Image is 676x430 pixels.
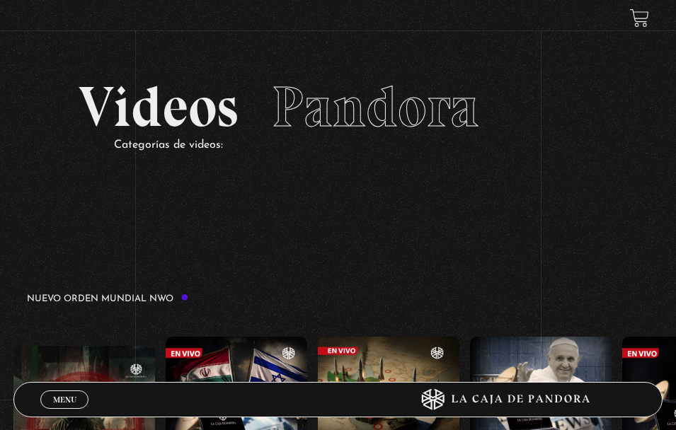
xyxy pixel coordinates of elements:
[27,294,189,303] h3: Nuevo Orden Mundial NWO
[272,73,479,141] span: Pandora
[114,135,597,156] p: Categorías de videos:
[630,8,649,28] a: View your shopping cart
[53,395,76,404] span: Menu
[79,79,597,135] h2: Videos
[48,407,81,417] span: Cerrar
